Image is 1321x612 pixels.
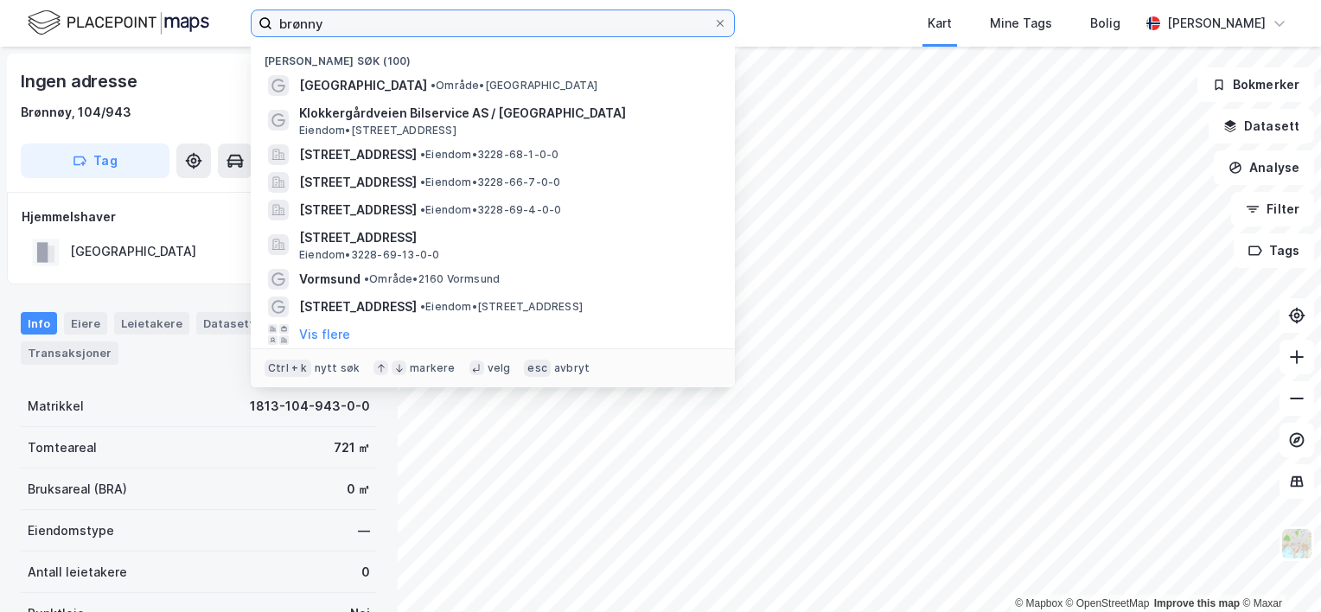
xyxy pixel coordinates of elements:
[64,312,107,335] div: Eiere
[420,175,560,189] span: Eiendom • 3228-66-7-0-0
[28,396,84,417] div: Matrikkel
[1090,13,1120,34] div: Bolig
[299,103,714,124] span: Klokkergårdveien Bilservice AS / [GEOGRAPHIC_DATA]
[488,361,511,375] div: velg
[420,148,558,162] span: Eiendom • 3228-68-1-0-0
[250,396,370,417] div: 1813-104-943-0-0
[1015,597,1063,609] a: Mapbox
[361,562,370,583] div: 0
[420,300,425,313] span: •
[70,241,196,262] div: [GEOGRAPHIC_DATA]
[299,296,417,317] span: [STREET_ADDRESS]
[299,75,427,96] span: [GEOGRAPHIC_DATA]
[1231,192,1314,226] button: Filter
[28,520,114,541] div: Eiendomstype
[1167,13,1266,34] div: [PERSON_NAME]
[358,520,370,541] div: —
[114,312,189,335] div: Leietakere
[21,67,140,95] div: Ingen adresse
[420,203,561,217] span: Eiendom • 3228-69-4-0-0
[1235,529,1321,612] iframe: Chat Widget
[524,360,551,377] div: esc
[299,248,439,262] span: Eiendom • 3228-69-13-0-0
[420,175,425,188] span: •
[21,341,118,364] div: Transaksjoner
[1214,150,1314,185] button: Analyse
[420,148,425,161] span: •
[431,79,436,92] span: •
[1280,527,1313,560] img: Z
[21,143,169,178] button: Tag
[315,361,361,375] div: nytt søk
[1209,109,1314,143] button: Datasett
[334,437,370,458] div: 721 ㎡
[28,562,127,583] div: Antall leietakere
[1234,233,1314,268] button: Tags
[299,172,417,193] span: [STREET_ADDRESS]
[28,437,97,458] div: Tomteareal
[251,41,735,72] div: [PERSON_NAME] søk (100)
[554,361,590,375] div: avbryt
[299,269,361,290] span: Vormsund
[265,360,311,377] div: Ctrl + k
[299,144,417,165] span: [STREET_ADDRESS]
[410,361,455,375] div: markere
[1154,597,1240,609] a: Improve this map
[420,203,425,216] span: •
[431,79,597,92] span: Område • [GEOGRAPHIC_DATA]
[272,10,713,36] input: Søk på adresse, matrikkel, gårdeiere, leietakere eller personer
[364,272,500,286] span: Område • 2160 Vormsund
[28,479,127,500] div: Bruksareal (BRA)
[299,124,456,137] span: Eiendom • [STREET_ADDRESS]
[196,312,261,335] div: Datasett
[21,312,57,335] div: Info
[1197,67,1314,102] button: Bokmerker
[299,324,350,345] button: Vis flere
[28,8,209,38] img: logo.f888ab2527a4732fd821a326f86c7f29.svg
[928,13,952,34] div: Kart
[22,207,376,227] div: Hjemmelshaver
[347,479,370,500] div: 0 ㎡
[299,200,417,220] span: [STREET_ADDRESS]
[364,272,369,285] span: •
[990,13,1052,34] div: Mine Tags
[299,227,714,248] span: [STREET_ADDRESS]
[1066,597,1150,609] a: OpenStreetMap
[420,300,583,314] span: Eiendom • [STREET_ADDRESS]
[21,102,131,123] div: Brønnøy, 104/943
[1235,529,1321,612] div: Kontrollprogram for chat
